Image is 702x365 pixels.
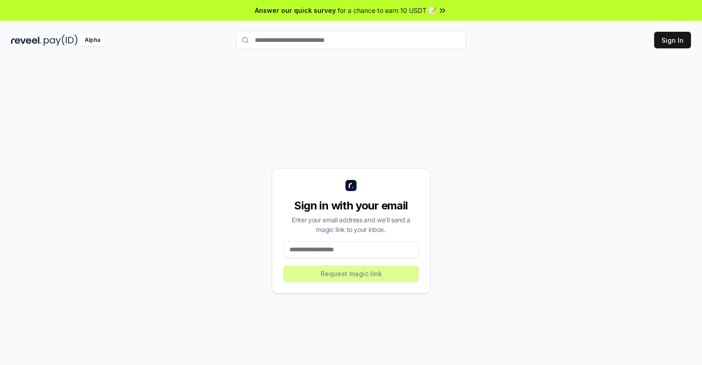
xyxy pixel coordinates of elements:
[255,6,336,15] span: Answer our quick survey
[345,180,357,191] img: logo_small
[44,35,78,46] img: pay_id
[283,198,419,213] div: Sign in with your email
[338,6,436,15] span: for a chance to earn 10 USDT 📝
[654,32,691,48] button: Sign In
[80,35,105,46] div: Alpha
[11,35,42,46] img: reveel_dark
[283,215,419,234] div: Enter your email address and we’ll send a magic link to your inbox.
